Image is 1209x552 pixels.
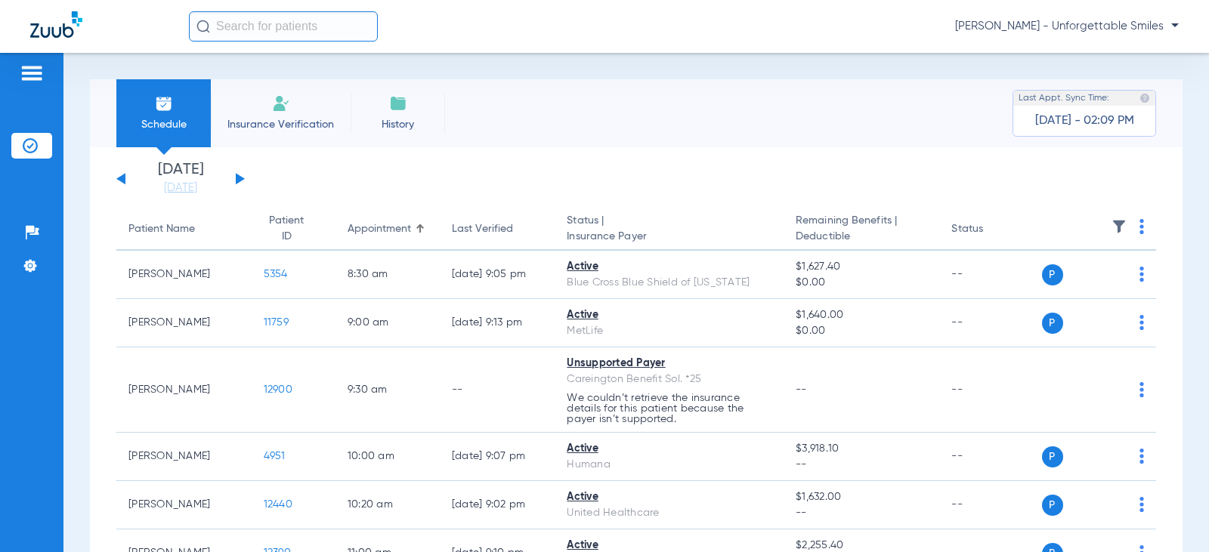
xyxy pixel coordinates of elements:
td: -- [939,299,1041,347]
span: P [1042,264,1063,285]
td: [PERSON_NAME] [116,251,252,299]
img: group-dot-blue.svg [1139,219,1144,234]
div: United Healthcare [567,505,771,521]
td: -- [440,347,555,433]
span: Schedule [128,117,199,132]
span: P [1042,446,1063,467]
img: group-dot-blue.svg [1139,267,1144,282]
div: Blue Cross Blue Shield of [US_STATE] [567,275,771,291]
span: [PERSON_NAME] - Unforgettable Smiles [955,19,1179,34]
td: [DATE] 9:02 PM [440,481,555,529]
td: [PERSON_NAME] [116,347,252,433]
div: Active [567,489,771,505]
img: Schedule [155,94,173,113]
div: Patient Name [128,221,240,237]
td: 10:20 AM [335,481,440,529]
div: Appointment [348,221,411,237]
div: MetLife [567,323,771,339]
span: History [362,117,434,132]
td: -- [939,433,1041,481]
span: -- [796,505,927,521]
td: [DATE] 9:05 PM [440,251,555,299]
img: hamburger-icon [20,64,44,82]
div: Last Verified [452,221,543,237]
p: We couldn’t retrieve the insurance details for this patient because the payer isn’t supported. [567,393,771,424]
span: Insurance Verification [222,117,339,132]
div: Patient Name [128,221,195,237]
span: $3,918.10 [796,441,927,457]
td: 9:30 AM [335,347,440,433]
div: Appointment [348,221,428,237]
div: Careington Benefit Sol. *25 [567,372,771,387]
td: 8:30 AM [335,251,440,299]
div: Humana [567,457,771,473]
img: group-dot-blue.svg [1139,382,1144,397]
li: [DATE] [135,162,226,196]
img: last sync help info [1139,93,1150,103]
img: group-dot-blue.svg [1139,497,1144,512]
img: Zuub Logo [30,11,82,38]
span: 11759 [264,317,289,328]
img: group-dot-blue.svg [1139,315,1144,330]
span: -- [796,457,927,473]
a: [DATE] [135,180,226,196]
span: $1,632.00 [796,489,927,505]
span: 5354 [264,269,288,279]
div: Patient ID [264,213,310,245]
span: $0.00 [796,323,927,339]
td: [PERSON_NAME] [116,299,252,347]
div: Active [567,259,771,275]
th: Remaining Benefits | [784,208,939,251]
span: 4951 [264,451,286,461]
span: P [1042,495,1063,516]
img: Manual Insurance Verification [272,94,290,113]
img: History [389,94,407,113]
td: 10:00 AM [335,433,440,481]
span: Deductible [796,229,927,245]
img: group-dot-blue.svg [1139,449,1144,464]
td: -- [939,481,1041,529]
div: Active [567,307,771,323]
td: [PERSON_NAME] [116,433,252,481]
td: -- [939,347,1041,433]
div: Active [567,441,771,457]
span: -- [796,384,807,395]
td: -- [939,251,1041,299]
span: 12440 [264,499,292,510]
span: $0.00 [796,275,927,291]
span: $1,640.00 [796,307,927,323]
th: Status | [555,208,784,251]
span: $1,627.40 [796,259,927,275]
span: Insurance Payer [567,229,771,245]
td: 9:00 AM [335,299,440,347]
div: Unsupported Payer [567,356,771,372]
img: filter.svg [1112,219,1127,234]
img: Search Icon [196,20,210,33]
span: Last Appt. Sync Time: [1019,91,1109,106]
div: Last Verified [452,221,513,237]
td: [PERSON_NAME] [116,481,252,529]
span: P [1042,313,1063,334]
input: Search for patients [189,11,378,42]
td: [DATE] 9:07 PM [440,433,555,481]
span: 12900 [264,384,292,395]
div: Patient ID [264,213,323,245]
th: Status [939,208,1041,251]
td: [DATE] 9:13 PM [440,299,555,347]
span: [DATE] - 02:09 PM [1035,113,1134,128]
